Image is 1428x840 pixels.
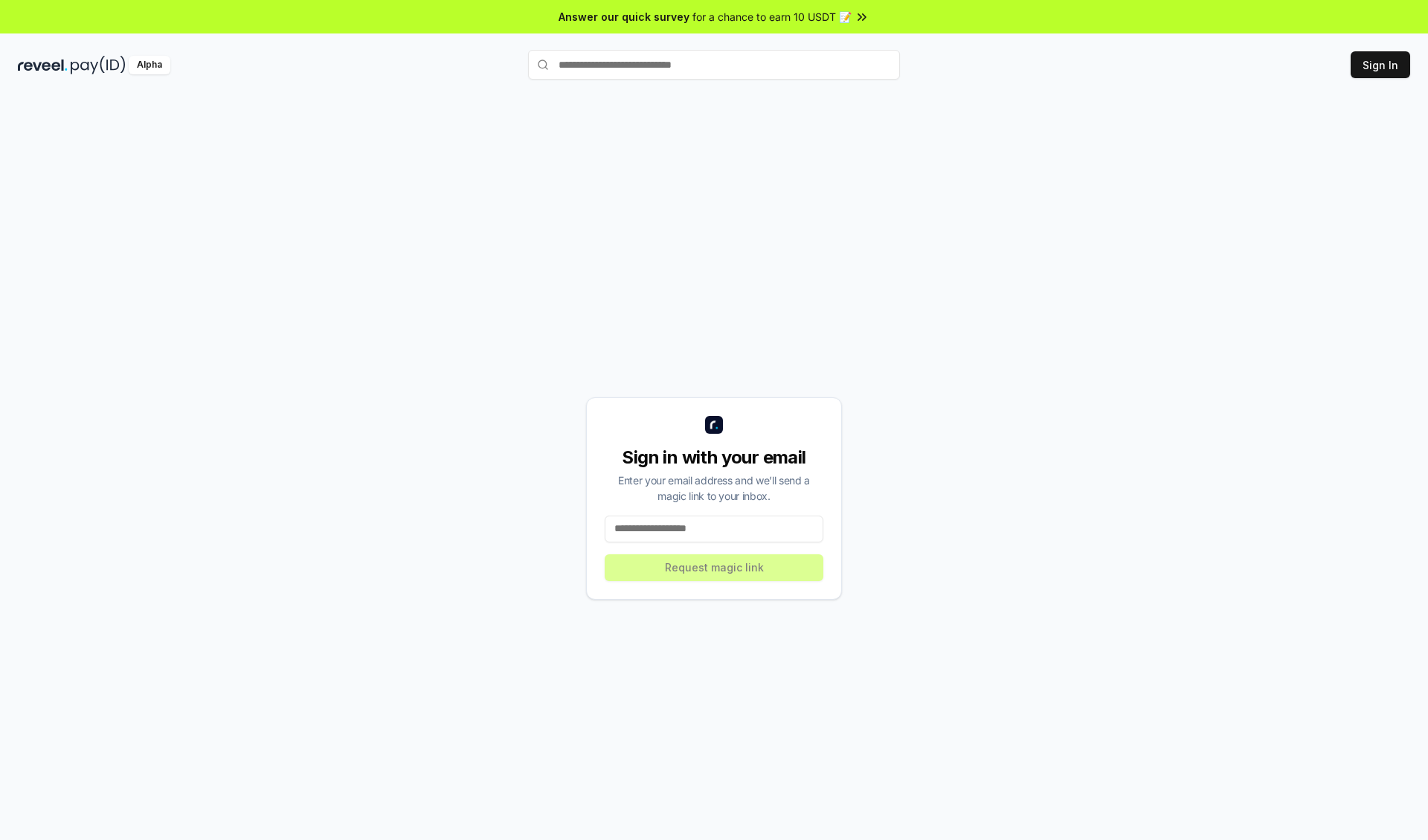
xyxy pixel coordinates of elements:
div: Alpha [129,56,170,74]
div: Enter your email address and we’ll send a magic link to your inbox. [605,472,823,504]
span: Answer our quick survey [559,9,689,25]
img: logo_small [705,416,723,434]
img: pay_id [71,56,126,74]
div: Sign in with your email [605,446,823,469]
span: for a chance to earn 10 USDT 📝 [692,9,852,25]
button: Sign In [1351,51,1410,78]
img: reveel_dark [18,56,68,74]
